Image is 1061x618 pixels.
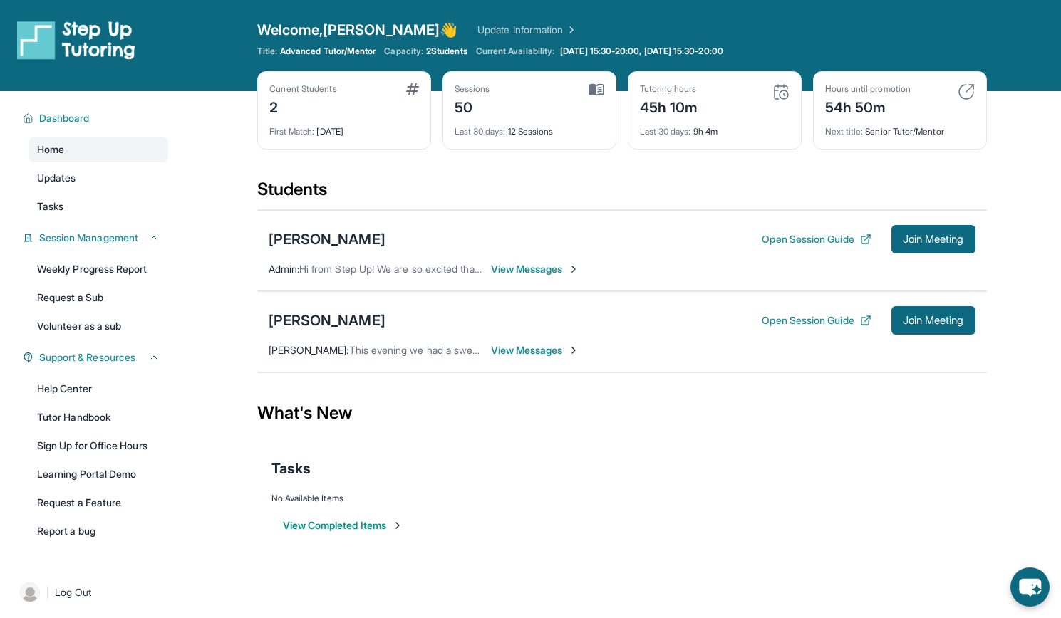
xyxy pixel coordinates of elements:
div: 9h 4m [640,117,790,137]
div: 54h 50m [825,95,911,117]
span: | [46,584,49,601]
img: Chevron Right [563,23,577,37]
div: Students [257,178,987,209]
span: Home [37,142,64,157]
a: Report a bug [29,518,168,544]
button: Support & Resources [33,350,160,365]
span: [PERSON_NAME] : [269,344,349,356]
span: Join Meeting [903,316,964,325]
div: 45h 10m [640,95,698,117]
div: [PERSON_NAME] [269,310,385,330]
span: Tasks [271,459,311,478]
button: Join Meeting [891,306,975,335]
a: Updates [29,165,168,191]
div: [PERSON_NAME] [269,229,385,249]
button: Session Management [33,231,160,245]
a: Tasks [29,194,168,219]
span: Join Meeting [903,235,964,243]
a: Learning Portal Demo [29,461,168,487]
div: Sessions [455,83,490,95]
img: card [589,83,604,96]
a: Home [29,137,168,162]
span: Last 30 days : [640,126,691,137]
button: View Completed Items [283,518,403,533]
span: 2 Students [426,46,467,57]
img: Chevron-Right [568,263,579,275]
a: Sign Up for Office Hours [29,433,168,459]
span: View Messages [491,262,580,276]
img: logo [17,20,135,60]
div: Tutoring hours [640,83,698,95]
div: [DATE] [269,117,419,137]
button: Join Meeting [891,225,975,253]
span: Updates [37,171,76,185]
img: card [772,83,790,100]
img: user-img [20,582,40,602]
button: Open Session Guide [762,232,871,246]
a: Update Information [477,23,577,37]
span: Tasks [37,199,63,214]
a: Help Center [29,376,168,402]
button: Dashboard [33,111,160,125]
a: |Log Out [14,577,168,608]
span: First Match : [269,126,315,137]
span: Admin : [269,263,299,275]
a: Request a Feature [29,490,168,515]
a: Weekly Progress Report [29,256,168,282]
span: Session Management [39,231,138,245]
span: Title: [257,46,277,57]
span: Next title : [825,126,864,137]
img: card [406,83,419,95]
span: View Messages [491,343,580,357]
div: What's New [257,382,987,444]
span: Log Out [55,585,92,599]
a: [DATE] 15:30-20:00, [DATE] 15:30-20:00 [557,46,726,57]
div: No Available Items [271,493,973,504]
div: 12 Sessions [455,117,604,137]
span: Current Availability: [476,46,554,57]
span: [DATE] 15:30-20:00, [DATE] 15:30-20:00 [560,46,723,57]
div: 50 [455,95,490,117]
a: Volunteer as a sub [29,313,168,339]
div: Senior Tutor/Mentor [825,117,975,137]
span: Welcome, [PERSON_NAME] 👋 [257,20,458,40]
span: Advanced Tutor/Mentor [280,46,376,57]
div: 2 [269,95,337,117]
span: Support & Resources [39,350,135,365]
div: Current Students [269,83,337,95]
button: Open Session Guide [762,313,871,328]
span: Dashboard [39,111,90,125]
a: Tutor Handbook [29,404,168,430]
span: Capacity: [384,46,423,57]
button: chat-button [1010,567,1050,607]
a: Request a Sub [29,285,168,310]
span: Last 30 days : [455,126,506,137]
img: card [958,83,975,100]
img: Chevron-Right [568,345,579,356]
div: Hours until promotion [825,83,911,95]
